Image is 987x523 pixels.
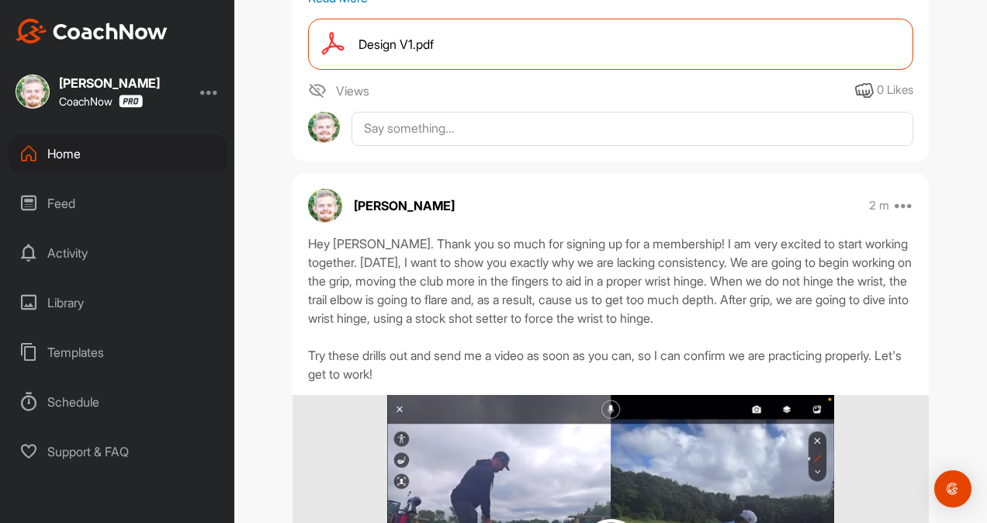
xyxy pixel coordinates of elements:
div: CoachNow [59,95,143,108]
img: avatar [308,112,340,144]
div: Library [9,283,227,322]
div: Hey [PERSON_NAME]. Thank you so much for signing up for a membership! I am very excited to start ... [308,234,913,383]
div: [PERSON_NAME] [59,77,160,89]
div: Home [9,134,227,173]
div: Templates [9,333,227,372]
div: Open Intercom Messenger [934,470,971,507]
p: [PERSON_NAME] [354,196,455,215]
div: Activity [9,234,227,272]
img: CoachNow Pro [119,95,143,108]
img: avatar [308,189,342,223]
a: Design V1.pdf [308,19,913,70]
div: Feed [9,184,227,223]
p: 2 m [869,198,889,213]
div: 0 Likes [877,81,913,99]
img: icon [308,81,327,100]
img: CoachNow [16,19,168,43]
span: Design V1.pdf [358,35,434,54]
img: square_52163fcad1567382852b888f39f9da3c.jpg [16,74,50,109]
span: Views [336,81,369,100]
div: Schedule [9,383,227,421]
div: Support & FAQ [9,432,227,471]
